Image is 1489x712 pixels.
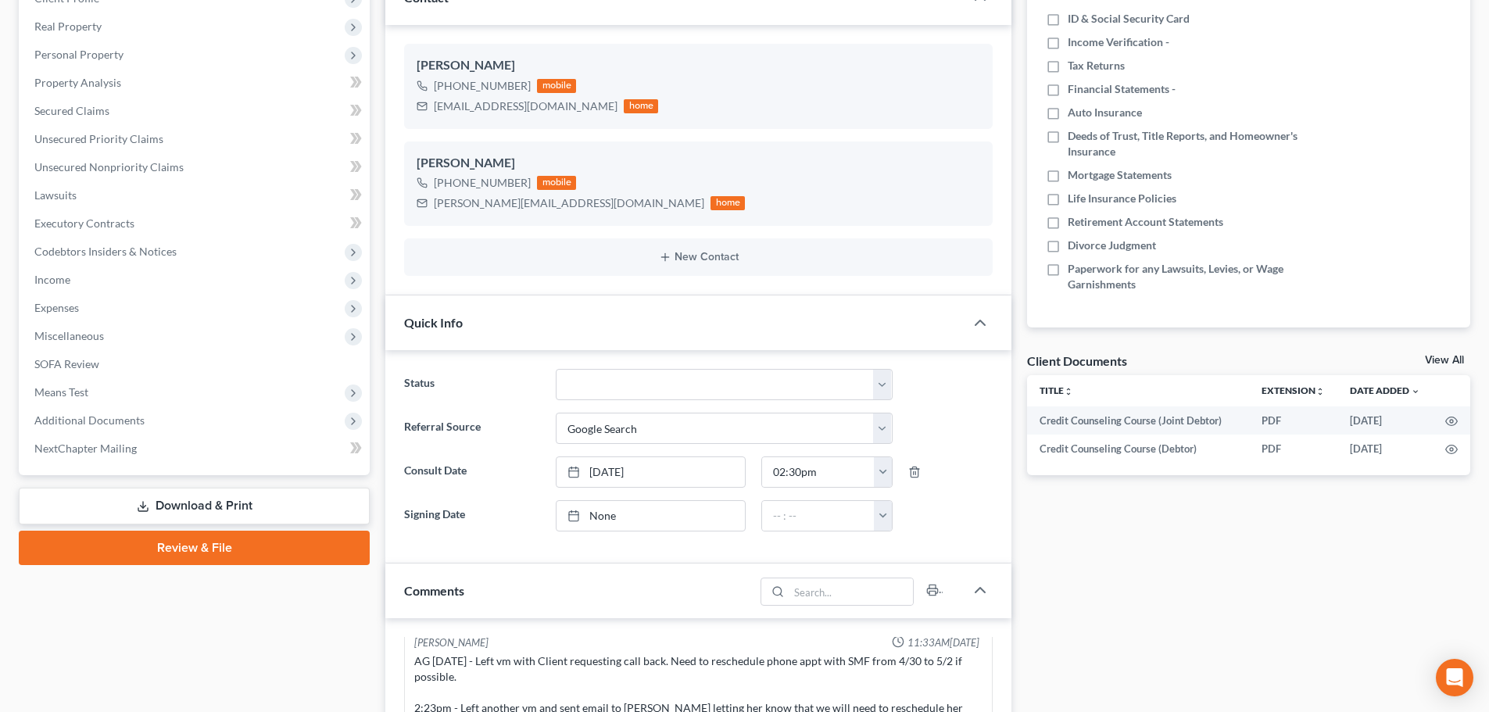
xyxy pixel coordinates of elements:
[34,188,77,202] span: Lawsuits
[710,196,745,210] div: home
[1315,387,1325,396] i: unfold_more
[34,76,121,89] span: Property Analysis
[434,98,617,114] div: [EMAIL_ADDRESS][DOMAIN_NAME]
[434,78,531,94] div: [PHONE_NUMBER]
[417,56,980,75] div: [PERSON_NAME]
[557,457,745,487] a: [DATE]
[34,273,70,286] span: Income
[22,125,370,153] a: Unsecured Priority Claims
[34,329,104,342] span: Miscellaneous
[19,488,370,524] a: Download & Print
[1249,406,1337,435] td: PDF
[1068,191,1176,206] span: Life Insurance Policies
[1262,385,1325,396] a: Extensionunfold_more
[34,216,134,230] span: Executory Contracts
[537,79,576,93] div: mobile
[1027,435,1249,463] td: Credit Counseling Course (Debtor)
[907,635,979,650] span: 11:33AM[DATE]
[34,357,99,370] span: SOFA Review
[396,369,547,400] label: Status
[1350,385,1420,396] a: Date Added expand_more
[404,583,464,598] span: Comments
[1337,406,1433,435] td: [DATE]
[1249,435,1337,463] td: PDF
[1068,238,1156,253] span: Divorce Judgment
[557,501,745,531] a: None
[22,153,370,181] a: Unsecured Nonpriority Claims
[1436,659,1473,696] div: Open Intercom Messenger
[396,413,547,444] label: Referral Source
[1068,34,1169,50] span: Income Verification -
[22,181,370,209] a: Lawsuits
[1068,214,1223,230] span: Retirement Account Statements
[434,195,704,211] div: [PERSON_NAME][EMAIL_ADDRESS][DOMAIN_NAME]
[404,315,463,330] span: Quick Info
[789,578,914,605] input: Search...
[537,176,576,190] div: mobile
[417,251,980,263] button: New Contact
[34,385,88,399] span: Means Test
[34,245,177,258] span: Codebtors Insiders & Notices
[1068,261,1346,292] span: Paperwork for any Lawsuits, Levies, or Wage Garnishments
[34,301,79,314] span: Expenses
[1068,105,1142,120] span: Auto Insurance
[34,20,102,33] span: Real Property
[34,132,163,145] span: Unsecured Priority Claims
[1040,385,1073,396] a: Titleunfold_more
[22,209,370,238] a: Executory Contracts
[34,442,137,455] span: NextChapter Mailing
[19,531,370,565] a: Review & File
[1027,352,1127,369] div: Client Documents
[22,69,370,97] a: Property Analysis
[1411,387,1420,396] i: expand_more
[396,500,547,531] label: Signing Date
[1068,128,1346,159] span: Deeds of Trust, Title Reports, and Homeowner's Insurance
[396,456,547,488] label: Consult Date
[1337,435,1433,463] td: [DATE]
[34,160,184,174] span: Unsecured Nonpriority Claims
[1068,11,1190,27] span: ID & Social Security Card
[34,48,123,61] span: Personal Property
[762,457,875,487] input: -- : --
[1068,81,1176,97] span: Financial Statements -
[1068,58,1125,73] span: Tax Returns
[762,501,875,531] input: -- : --
[22,435,370,463] a: NextChapter Mailing
[434,175,531,191] div: [PHONE_NUMBER]
[1064,387,1073,396] i: unfold_more
[414,635,489,650] div: [PERSON_NAME]
[22,97,370,125] a: Secured Claims
[1425,355,1464,366] a: View All
[22,350,370,378] a: SOFA Review
[34,413,145,427] span: Additional Documents
[1027,406,1249,435] td: Credit Counseling Course (Joint Debtor)
[34,104,109,117] span: Secured Claims
[624,99,658,113] div: home
[417,154,980,173] div: [PERSON_NAME]
[1068,167,1172,183] span: Mortgage Statements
